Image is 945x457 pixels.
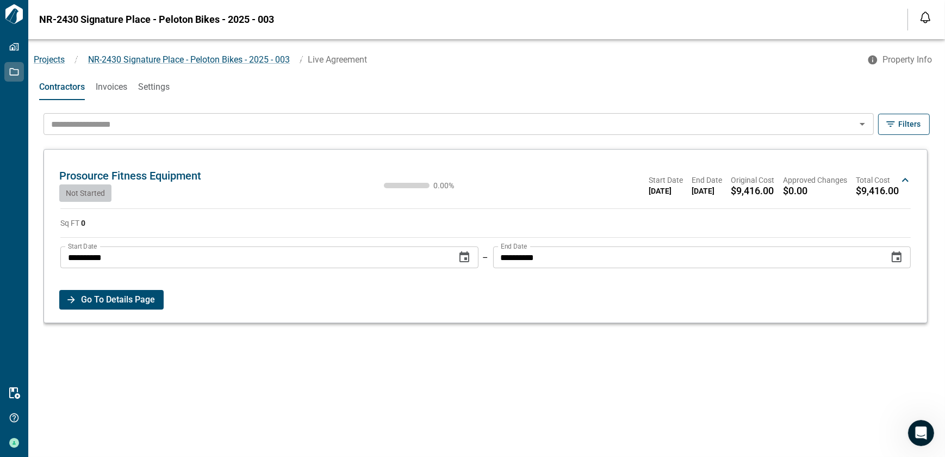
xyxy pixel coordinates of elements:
label: Start Date [68,242,97,251]
p: – [483,251,489,264]
div: base tabs [28,74,945,100]
span: Contractors [39,82,85,92]
button: Filters [878,114,930,135]
span: Sq FT [60,219,85,227]
iframe: Intercom live chat [908,420,934,446]
button: Open [855,116,870,132]
span: Approved Changes [783,175,847,186]
button: Open notification feed [917,9,934,26]
a: Projects [34,54,65,65]
span: $9,416.00 [856,186,899,196]
span: Filters [898,119,921,129]
span: $9,416.00 [731,186,774,196]
span: Live Agreement [308,54,367,65]
div: Prosource Fitness EquipmentNot Started0.00%Start Date[DATE]End Date[DATE]Original Cost$9,416.00Ap... [55,158,916,202]
span: [DATE] [692,186,722,196]
span: NR-2430 Signature Place - Peloton Bikes - 2025 - 003 [39,14,274,25]
span: Not Started [66,189,105,197]
button: Property Info [861,50,941,70]
button: Go To Details Page [59,290,164,310]
nav: breadcrumb [28,53,861,66]
span: 0.00 % [434,182,467,189]
span: NR-2430 Signature Place - Peloton Bikes - 2025 - 003 [88,54,290,65]
span: Original Cost [731,175,774,186]
strong: 0 [81,219,85,227]
span: End Date [692,175,722,186]
span: Total Cost [856,175,899,186]
span: $0.00 [783,186,807,196]
span: Prosource Fitness Equipment [59,169,201,182]
label: End Date [501,242,527,251]
span: Property Info [882,54,932,65]
span: [DATE] [649,186,683,196]
span: Settings [138,82,170,92]
span: Invoices [96,82,127,92]
span: Go To Details Page [81,290,155,310]
span: Start Date [649,175,683,186]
